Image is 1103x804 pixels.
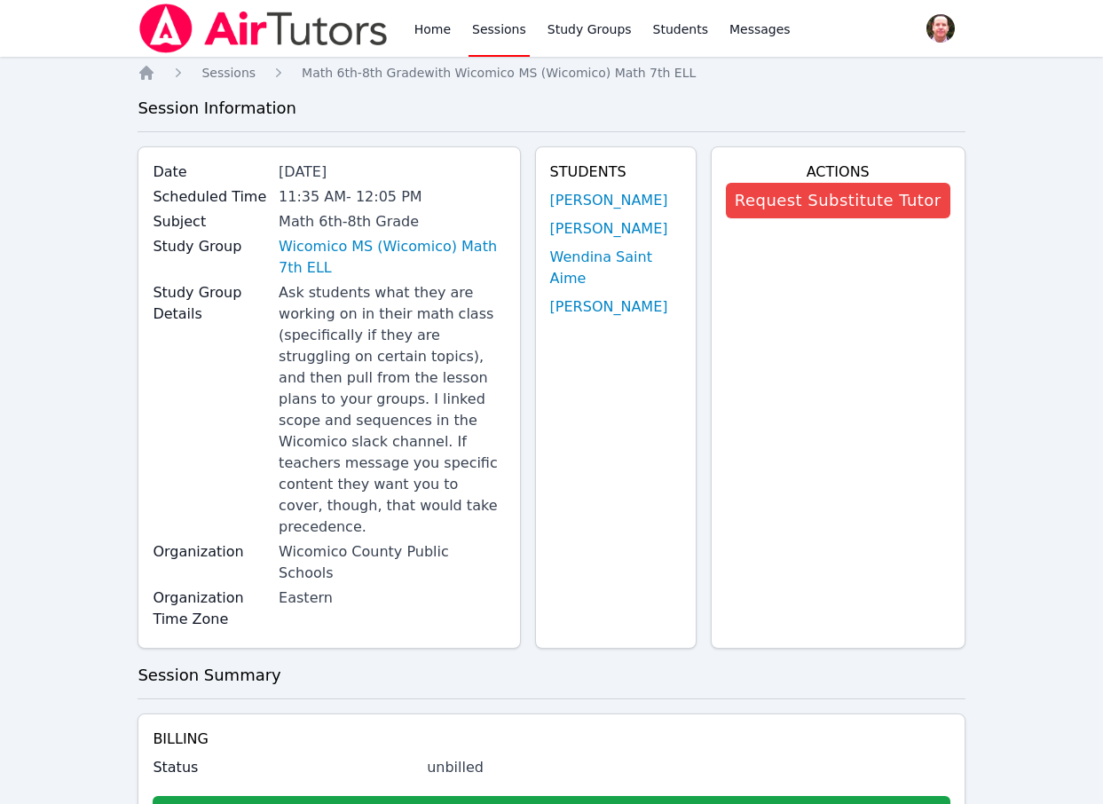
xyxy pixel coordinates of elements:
label: Status [153,757,416,778]
label: Subject [153,211,268,233]
div: 11:35 AM - 12:05 PM [279,186,506,208]
h4: Actions [726,162,950,183]
label: Organization Time Zone [153,587,268,630]
span: Math 6th-8th Grade with Wicomico MS (Wicomico) Math 7th ELL [302,66,696,80]
div: Eastern [279,587,506,609]
a: Wicomico MS (Wicomico) Math 7th ELL [279,236,506,279]
a: [PERSON_NAME] [550,190,668,211]
a: Sessions [201,64,256,82]
img: Air Tutors [138,4,389,53]
a: [PERSON_NAME] [550,296,668,318]
div: [DATE] [279,162,506,183]
div: Math 6th-8th Grade [279,211,506,233]
label: Date [153,162,268,183]
h4: Students [550,162,681,183]
nav: Breadcrumb [138,64,965,82]
div: Ask students what they are working on in their math class (specifically if they are struggling on... [279,282,506,538]
a: Math 6th-8th Gradewith Wicomico MS (Wicomico) Math 7th ELL [302,64,696,82]
a: [PERSON_NAME] [550,218,668,240]
h4: Billing [153,729,949,750]
span: Sessions [201,66,256,80]
label: Study Group Details [153,282,268,325]
span: Messages [729,20,791,38]
label: Scheduled Time [153,186,268,208]
h3: Session Information [138,96,965,121]
div: Wicomico County Public Schools [279,541,506,584]
label: Study Group [153,236,268,257]
button: Request Substitute Tutor [726,183,950,218]
a: Wendina Saint Aime [550,247,681,289]
div: unbilled [427,757,950,778]
label: Organization [153,541,268,563]
h3: Session Summary [138,663,965,688]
